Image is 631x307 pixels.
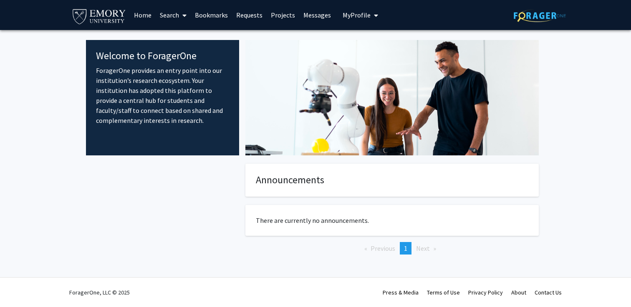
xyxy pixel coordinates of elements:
img: Cover Image [245,40,539,155]
h4: Welcome to ForagerOne [96,50,229,62]
h4: Announcements [256,174,528,186]
a: Requests [232,0,267,30]
a: Search [156,0,191,30]
img: Emory University Logo [71,7,127,25]
p: ForagerOne provides an entry point into our institution’s research ecosystem. Your institution ha... [96,65,229,125]
a: Projects [267,0,299,30]
div: ForagerOne, LLC © 2025 [69,278,130,307]
a: Privacy Policy [468,289,503,296]
a: Terms of Use [427,289,460,296]
span: My Profile [343,11,371,19]
a: Press & Media [383,289,419,296]
a: Bookmarks [191,0,232,30]
a: Home [130,0,156,30]
span: Previous [371,244,395,252]
a: Messages [299,0,335,30]
iframe: Chat [6,270,35,301]
span: 1 [404,244,407,252]
a: Contact Us [535,289,562,296]
img: ForagerOne Logo [514,9,566,22]
p: There are currently no announcements. [256,215,528,225]
span: Next [416,244,430,252]
a: About [511,289,526,296]
ul: Pagination [245,242,539,255]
